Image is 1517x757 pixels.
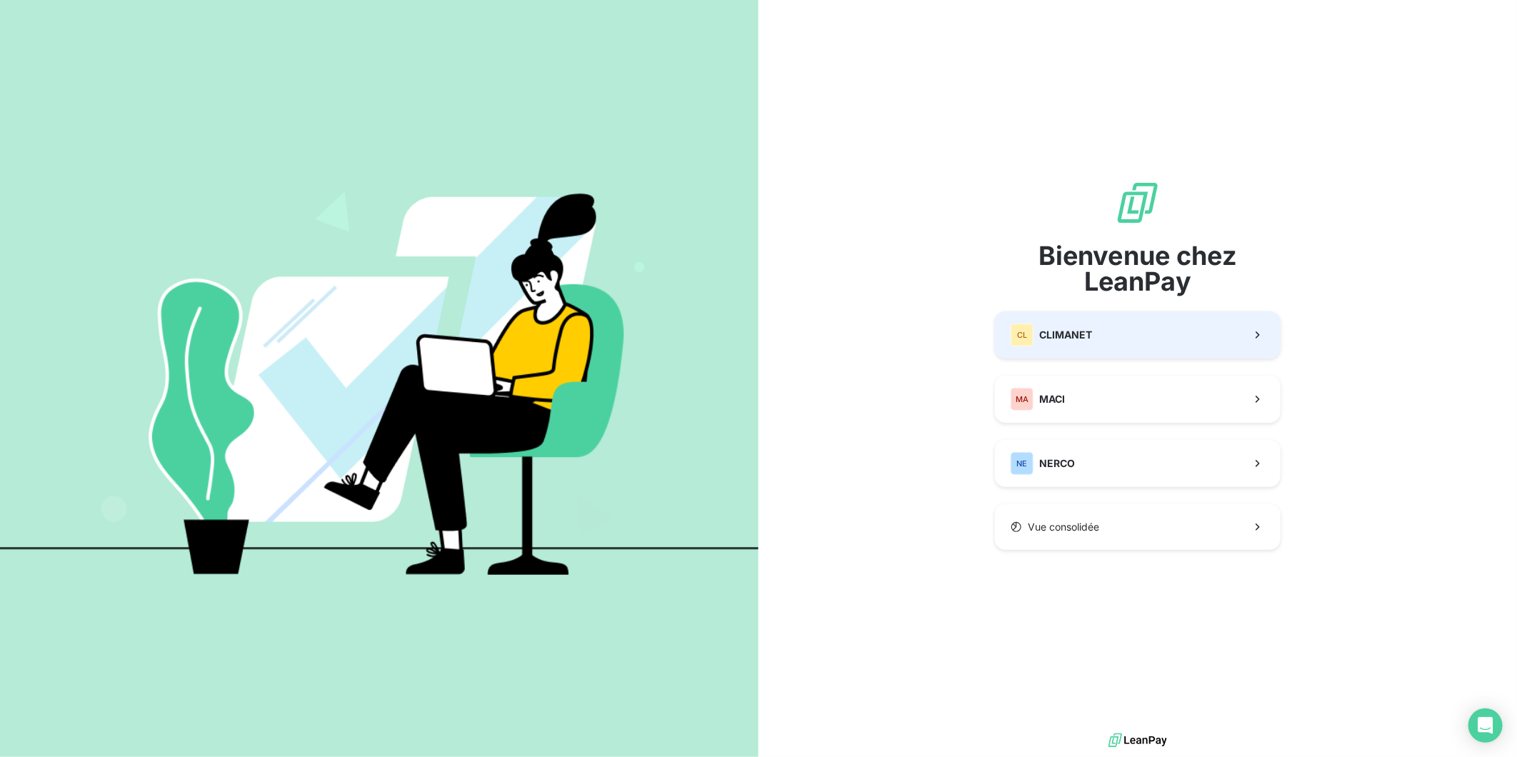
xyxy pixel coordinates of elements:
[1108,730,1167,751] img: logo
[1115,180,1161,226] img: logo sigle
[995,504,1281,550] button: Vue consolidée
[1011,324,1033,346] div: CL
[1468,708,1503,743] div: Open Intercom Messenger
[1039,456,1075,471] span: NERCO
[995,376,1281,423] button: MAMACI
[1039,328,1092,342] span: CLIMANET
[1011,388,1033,411] div: MA
[995,311,1281,359] button: CLCLIMANET
[1039,392,1065,406] span: MACI
[1011,452,1033,475] div: NE
[1028,520,1099,534] span: Vue consolidée
[995,440,1281,487] button: NENERCO
[995,243,1281,294] span: Bienvenue chez LeanPay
